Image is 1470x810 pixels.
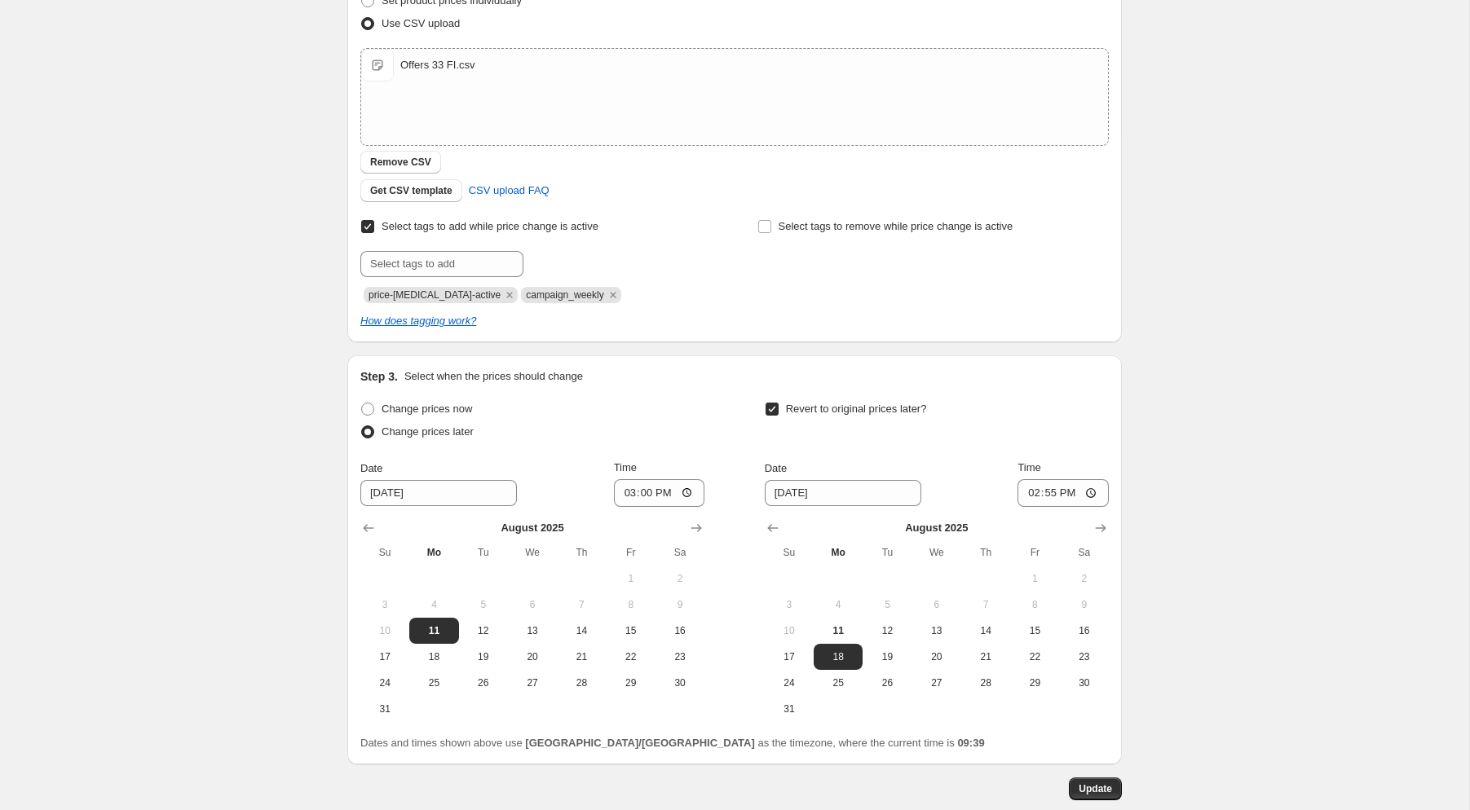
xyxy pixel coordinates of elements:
span: 25 [820,676,856,689]
button: Monday August 25 2025 [814,670,863,696]
button: Friday August 1 2025 [1010,566,1059,592]
button: Show previous month, July 2025 [761,517,784,539]
span: 22 [1017,650,1053,663]
span: Update [1079,782,1112,795]
button: Sunday August 17 2025 [360,644,409,670]
button: Show next month, September 2025 [685,517,708,539]
span: Tu [869,546,905,559]
span: 28 [968,676,1004,689]
button: Sunday August 3 2025 [765,592,814,618]
button: Sunday August 24 2025 [765,670,814,696]
span: 23 [1066,650,1102,663]
button: Monday August 4 2025 [814,592,863,618]
span: 15 [613,624,649,637]
button: Monday August 25 2025 [409,670,458,696]
button: Wednesday August 20 2025 [912,644,961,670]
button: Saturday August 16 2025 [1060,618,1109,644]
span: Sa [662,546,698,559]
span: 13 [514,624,550,637]
th: Saturday [1060,539,1109,566]
a: CSV upload FAQ [459,178,559,204]
span: 2 [662,572,698,585]
span: 9 [662,598,698,611]
span: 31 [771,702,807,715]
th: Tuesday [863,539,912,566]
button: Thursday August 28 2025 [961,670,1010,696]
span: 19 [466,650,501,663]
span: 17 [771,650,807,663]
input: 8/11/2025 [360,480,517,506]
span: We [514,546,550,559]
span: Select tags to add while price change is active [382,220,598,232]
span: Su [771,546,807,559]
button: Sunday August 24 2025 [360,670,409,696]
button: Wednesday August 20 2025 [508,644,557,670]
button: Tuesday August 5 2025 [459,592,508,618]
span: 12 [869,624,905,637]
button: Remove CSV [360,151,441,174]
span: Revert to original prices later? [786,403,927,415]
span: 30 [662,676,698,689]
button: Sunday August 17 2025 [765,644,814,670]
span: Su [367,546,403,559]
th: Monday [814,539,863,566]
button: Sunday August 31 2025 [360,696,409,722]
span: price-change-job-active [369,289,501,301]
button: Friday August 29 2025 [607,670,656,696]
span: 26 [869,676,905,689]
span: Select tags to remove while price change is active [779,220,1013,232]
span: 23 [662,650,698,663]
button: Friday August 8 2025 [1010,592,1059,618]
span: 3 [771,598,807,611]
button: Friday August 29 2025 [1010,670,1059,696]
span: 8 [613,598,649,611]
span: 26 [466,676,501,689]
span: 7 [968,598,1004,611]
span: 18 [416,650,452,663]
span: 22 [613,650,649,663]
button: Today Monday August 11 2025 [409,618,458,644]
button: Thursday August 14 2025 [961,618,1010,644]
button: Remove campaign_weekly [606,288,620,302]
button: Show next month, September 2025 [1089,517,1112,539]
span: 6 [919,598,955,611]
th: Saturday [656,539,704,566]
p: Select when the prices should change [404,368,583,385]
button: Saturday August 2 2025 [656,566,704,592]
button: Monday August 18 2025 [814,644,863,670]
span: 21 [563,650,599,663]
span: Date [765,462,787,474]
span: 12 [466,624,501,637]
span: 28 [563,676,599,689]
span: Date [360,462,382,474]
th: Thursday [557,539,606,566]
span: campaign_weekly [526,289,603,301]
button: Saturday August 30 2025 [656,670,704,696]
button: Today Monday August 11 2025 [814,618,863,644]
button: Wednesday August 6 2025 [508,592,557,618]
span: Fr [1017,546,1053,559]
button: Tuesday August 12 2025 [863,618,912,644]
span: 24 [367,676,403,689]
button: Get CSV template [360,179,462,202]
button: Saturday August 16 2025 [656,618,704,644]
button: Tuesday August 5 2025 [863,592,912,618]
span: 15 [1017,624,1053,637]
button: Saturday August 9 2025 [1060,592,1109,618]
button: Thursday August 28 2025 [557,670,606,696]
span: 17 [367,650,403,663]
button: Monday August 18 2025 [409,644,458,670]
span: 30 [1066,676,1102,689]
span: 19 [869,650,905,663]
button: Friday August 15 2025 [1010,618,1059,644]
button: Friday August 22 2025 [1010,644,1059,670]
span: 4 [820,598,856,611]
span: 11 [820,624,856,637]
span: 27 [514,676,550,689]
div: Offers 33 FI.csv [400,57,475,73]
input: Select tags to add [360,251,523,277]
button: Remove price-change-job-active [502,288,517,302]
span: Time [1018,461,1040,473]
button: Thursday August 7 2025 [557,592,606,618]
span: 27 [919,676,955,689]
